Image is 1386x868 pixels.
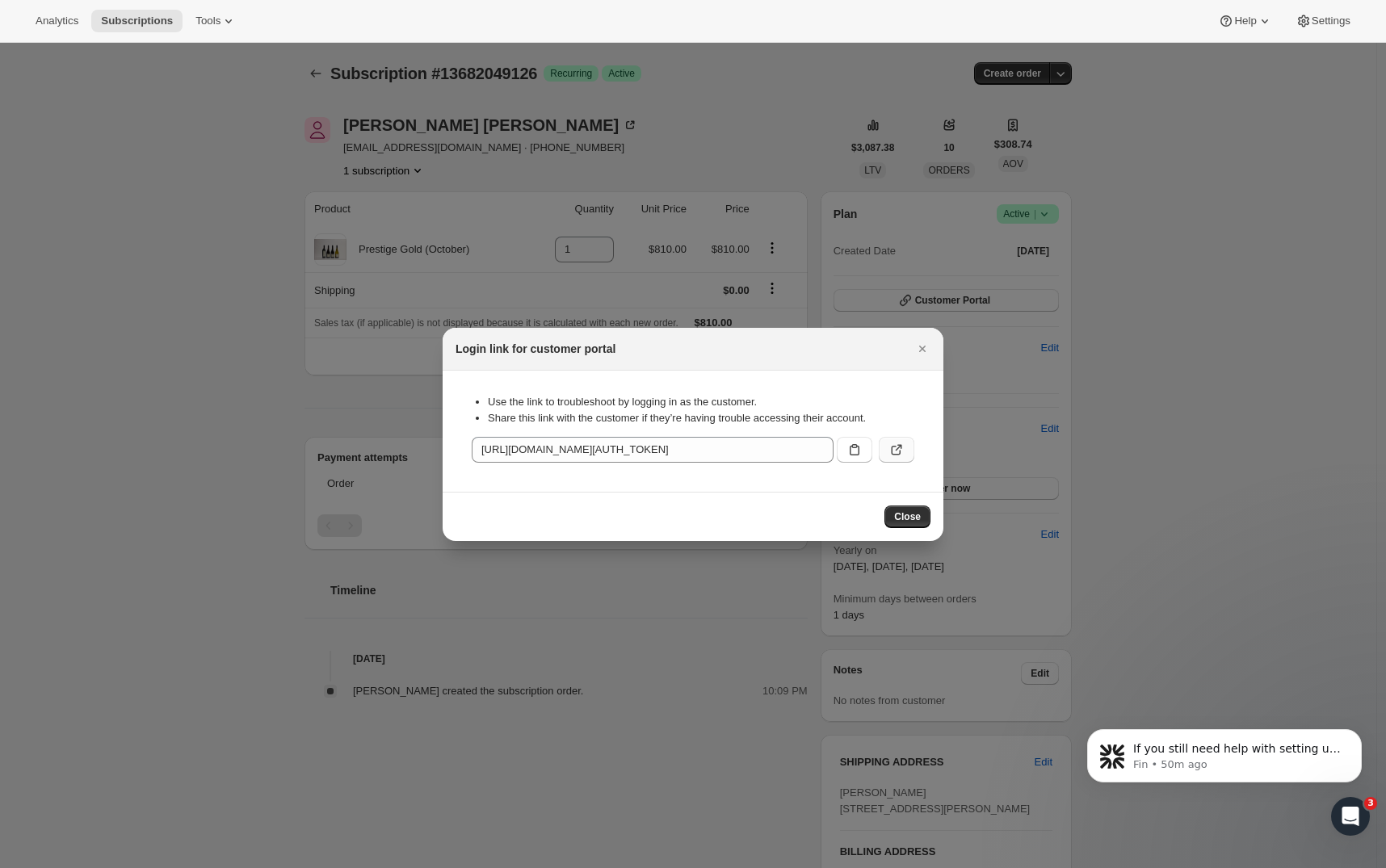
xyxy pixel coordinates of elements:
h2: Login link for customer portal [456,341,615,357]
button: Tools [186,10,246,32]
span: Settings [1312,15,1350,27]
li: Use the link to troubleshoot by logging in as the customer. [488,394,914,410]
span: Analytics [36,15,78,27]
li: Share this link with the customer if they’re having trouble accessing their account. [488,410,914,426]
button: Help [1208,10,1282,32]
iframe: Intercom notifications message [1063,695,1386,824]
span: Subscriptions [101,15,173,27]
span: Close [894,510,921,523]
span: 3 [1364,797,1377,810]
button: Close [911,338,934,360]
iframe: Intercom live chat [1331,797,1370,836]
button: Settings [1286,10,1360,32]
button: Subscriptions [91,10,183,32]
span: Tools [195,15,220,27]
button: Close [884,505,930,528]
span: Help [1234,15,1256,27]
button: Analytics [26,10,88,32]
